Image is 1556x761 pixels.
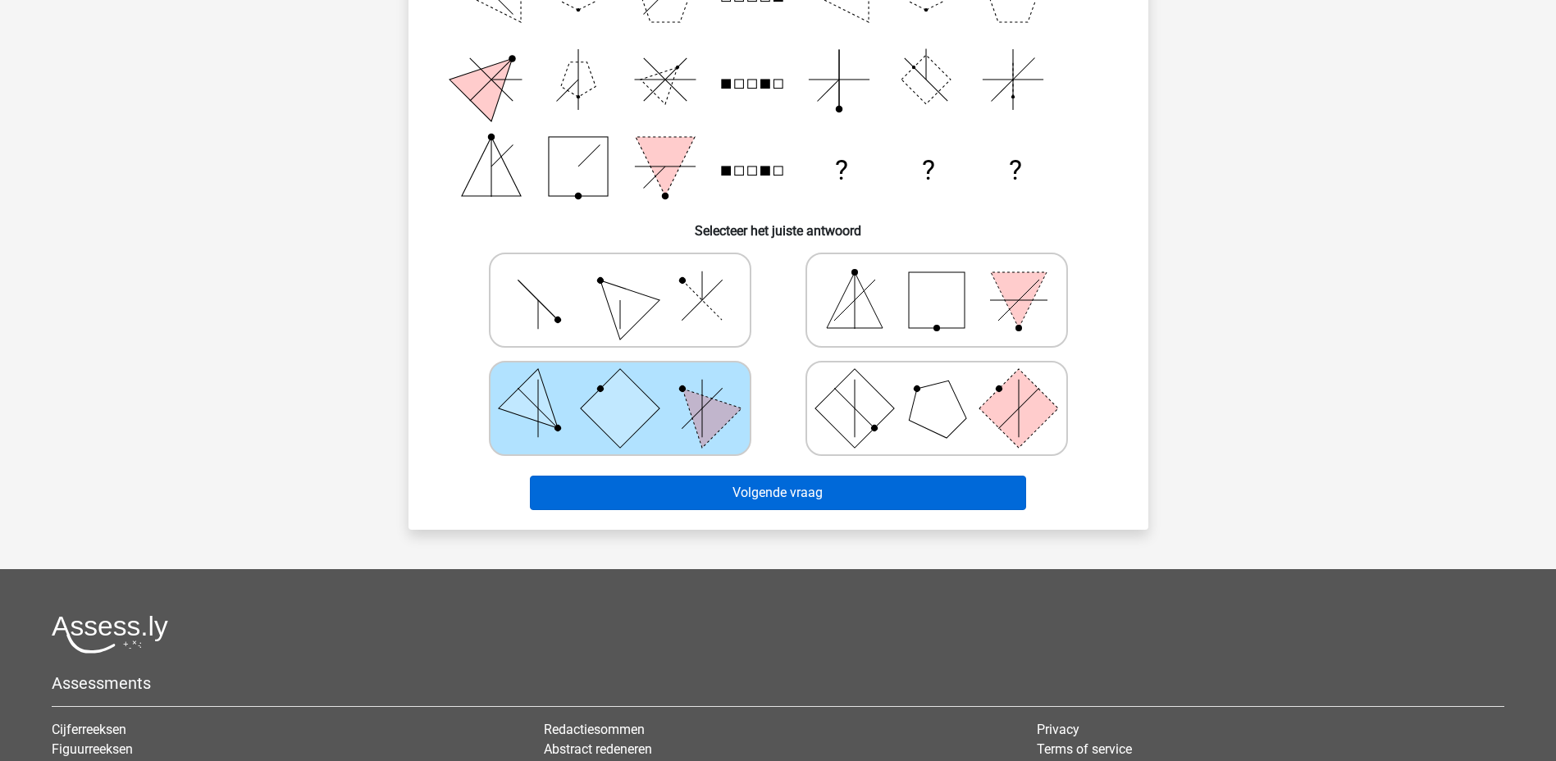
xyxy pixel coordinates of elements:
[1037,722,1079,737] a: Privacy
[52,615,168,654] img: Assessly logo
[52,673,1504,693] h5: Assessments
[1009,154,1022,186] text: ?
[544,722,645,737] a: Redactiesommen
[52,722,126,737] a: Cijferreeksen
[544,741,652,757] a: Abstract redeneren
[530,476,1026,510] button: Volgende vraag
[921,154,934,186] text: ?
[52,741,133,757] a: Figuurreeksen
[834,154,847,186] text: ?
[435,210,1122,239] h6: Selecteer het juiste antwoord
[1037,741,1132,757] a: Terms of service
